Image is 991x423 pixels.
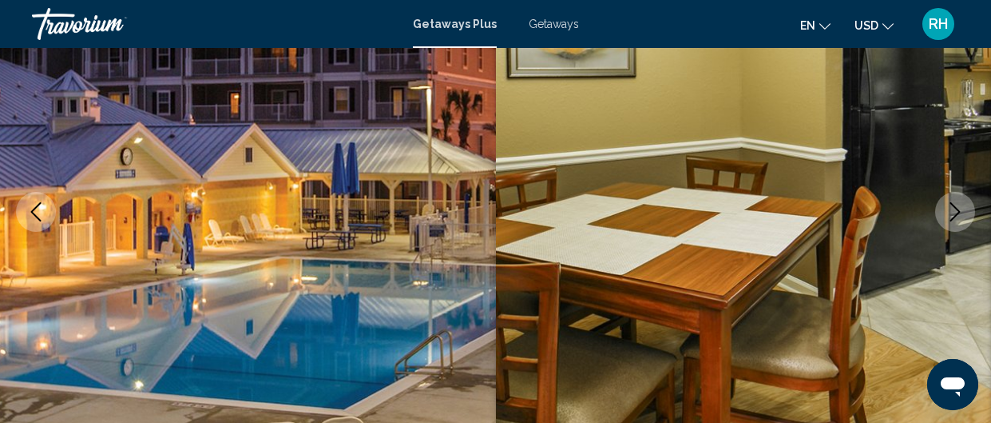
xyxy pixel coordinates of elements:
[800,19,815,32] span: en
[32,8,397,40] a: Travorium
[800,14,830,37] button: Change language
[918,7,959,41] button: User Menu
[16,192,56,232] button: Previous image
[529,18,579,30] a: Getaways
[854,14,894,37] button: Change currency
[854,19,878,32] span: USD
[927,359,978,410] iframe: Button to launch messaging window
[929,16,948,32] span: RH
[413,18,497,30] a: Getaways Plus
[935,192,975,232] button: Next image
